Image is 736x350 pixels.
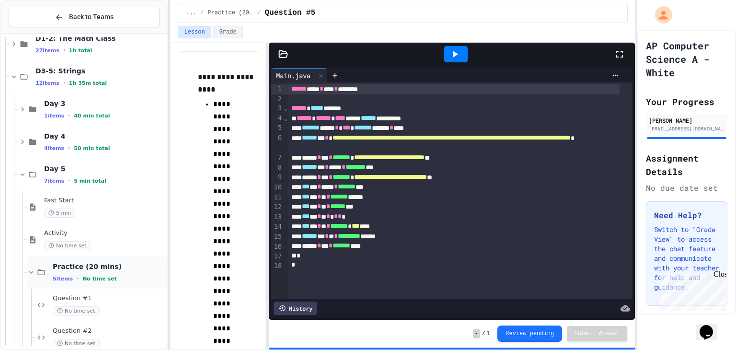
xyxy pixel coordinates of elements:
[35,34,165,43] span: D1-2: The Math Class
[44,241,91,250] span: No time set
[271,70,315,81] div: Main.java
[274,302,317,315] div: History
[68,177,70,185] span: •
[271,212,283,222] div: 13
[35,67,165,75] span: D3-5: Strings
[271,123,283,133] div: 5
[264,7,315,19] span: Question #5
[646,95,727,108] h2: Your Progress
[497,326,562,342] button: Review pending
[696,312,726,340] iframe: chat widget
[271,84,283,94] div: 1
[271,133,283,153] div: 6
[44,229,165,237] span: Activity
[271,222,283,232] div: 14
[53,276,73,282] span: 5 items
[35,47,59,54] span: 27 items
[53,294,165,303] span: Question #1
[186,9,196,17] span: ...
[63,79,65,87] span: •
[9,7,160,27] button: Back to Teams
[646,152,727,178] h2: Assignment Details
[68,112,70,119] span: •
[283,104,288,112] span: Fold line
[44,197,165,205] span: Fast Start
[649,125,724,132] div: [EMAIL_ADDRESS][DOMAIN_NAME]
[213,26,243,38] button: Grade
[44,99,165,108] span: Day 3
[35,80,59,86] span: 12 items
[53,306,100,315] span: No time set
[53,262,165,271] span: Practice (20 mins)
[646,39,727,79] h1: AP Computer Science A - White
[44,132,165,140] span: Day 4
[271,232,283,242] div: 15
[473,329,480,338] span: -
[257,9,261,17] span: /
[271,193,283,203] div: 11
[74,178,106,184] span: 5 min total
[44,178,64,184] span: 7 items
[654,225,719,292] p: Switch to "Grade View" to access the chat feature and communicate with your teacher for help and ...
[649,116,724,125] div: [PERSON_NAME]
[271,173,283,183] div: 9
[69,12,114,22] span: Back to Teams
[271,242,283,252] div: 16
[646,182,727,194] div: No due date set
[656,270,726,311] iframe: chat widget
[271,104,283,114] div: 3
[271,202,283,212] div: 12
[77,275,79,282] span: •
[82,276,117,282] span: No time set
[53,339,100,348] span: No time set
[283,114,288,122] span: Fold line
[53,327,165,335] span: Question #2
[69,80,107,86] span: 1h 35m total
[74,145,110,152] span: 50 min total
[207,9,253,17] span: Practice (20 mins)
[44,145,64,152] span: 4 items
[200,9,204,17] span: /
[271,183,283,193] div: 10
[271,114,283,124] div: 4
[68,144,70,152] span: •
[575,330,620,338] span: Submit Answer
[482,330,485,338] span: /
[178,26,211,38] button: Lesson
[44,164,165,173] span: Day 5
[44,113,64,119] span: 1 items
[271,163,283,173] div: 8
[4,4,66,61] div: Chat with us now!Close
[271,261,283,271] div: 18
[271,68,327,82] div: Main.java
[44,209,75,218] span: 5 min
[654,210,719,221] h3: Need Help?
[74,113,110,119] span: 40 min total
[486,330,490,338] span: 1
[69,47,92,54] span: 1h total
[271,153,283,163] div: 7
[645,4,675,26] div: My Account
[271,252,283,261] div: 17
[63,47,65,54] span: •
[271,94,283,104] div: 2
[567,326,627,341] button: Submit Answer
